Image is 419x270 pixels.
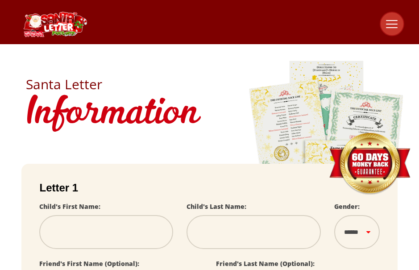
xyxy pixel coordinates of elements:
h2: Letter 1 [39,182,379,194]
img: Money Back Guarantee [328,133,411,195]
label: Gender: [334,202,360,211]
img: Santa Letter Logo [21,12,88,37]
label: Friend's Last Name (Optional): [216,259,315,268]
h2: Santa Letter [26,78,393,91]
h1: Information [26,91,393,137]
label: Child's Last Name: [187,202,246,211]
label: Friend's First Name (Optional): [39,259,139,268]
label: Child's First Name: [39,202,100,211]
